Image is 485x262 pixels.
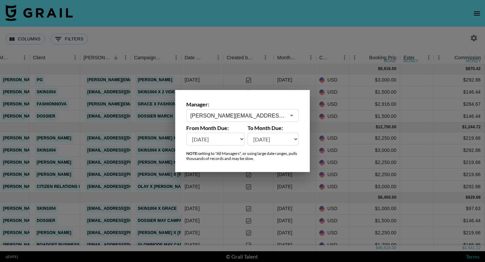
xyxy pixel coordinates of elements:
[248,125,299,131] label: To Month Due:
[186,151,299,161] div: setting to "All Managers", or using large date ranges, pulls thousands of records and may be slow.
[186,125,245,131] label: From Month Due:
[287,111,296,120] button: Open
[186,101,299,108] label: Manager:
[186,151,198,156] strong: NOTE:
